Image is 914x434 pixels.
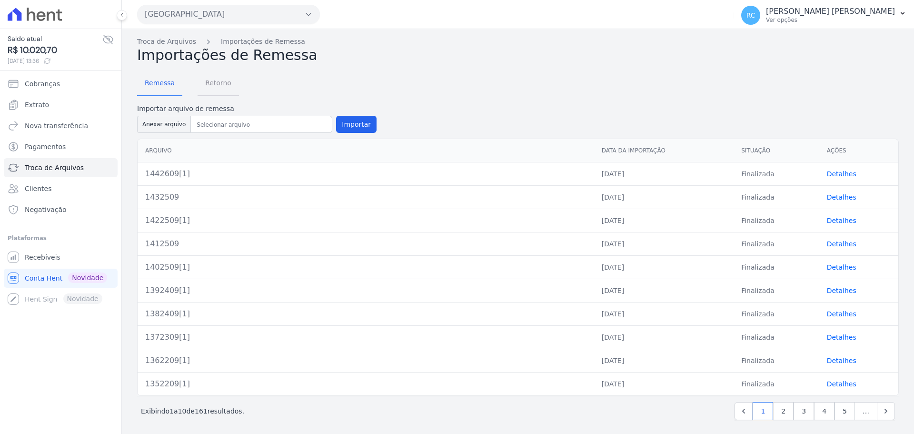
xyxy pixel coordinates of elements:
a: 3 [794,402,814,420]
div: Plataformas [8,232,114,244]
span: Pagamentos [25,142,66,151]
span: Remessa [139,73,180,92]
td: [DATE] [594,185,734,209]
button: Anexar arquivo [137,116,191,133]
a: 4 [814,402,835,420]
a: Detalhes [827,193,856,201]
div: 1362209[1] [145,355,586,366]
span: 161 [195,407,208,415]
td: Finalizada [734,279,819,302]
span: Retorno [199,73,237,92]
a: Detalhes [827,287,856,294]
a: Detalhes [827,333,856,341]
td: Finalizada [734,372,819,395]
a: Clientes [4,179,118,198]
a: Negativação [4,200,118,219]
a: Cobranças [4,74,118,93]
div: 1392409[1] [145,285,586,296]
a: Pagamentos [4,137,118,156]
a: Nova transferência [4,116,118,135]
a: 5 [835,402,855,420]
span: R$ 10.020,70 [8,44,102,57]
span: Recebíveis [25,252,60,262]
span: Nova transferência [25,121,88,131]
label: Importar arquivo de remessa [137,104,377,114]
a: Detalhes [827,357,856,364]
td: Finalizada [734,162,819,185]
div: 1432509 [145,192,586,203]
td: [DATE] [594,209,734,232]
span: RC [746,12,755,19]
span: 10 [178,407,187,415]
a: Retorno [198,71,239,96]
th: Ações [819,139,898,162]
td: [DATE] [594,372,734,395]
th: Arquivo [138,139,594,162]
td: [DATE] [594,325,734,349]
td: Finalizada [734,325,819,349]
td: Finalizada [734,302,819,325]
td: [DATE] [594,302,734,325]
th: Data da Importação [594,139,734,162]
td: [DATE] [594,279,734,302]
button: Importar [336,116,377,133]
div: 1442609[1] [145,168,586,180]
button: [GEOGRAPHIC_DATA] [137,5,320,24]
span: … [854,402,877,420]
td: [DATE] [594,232,734,255]
a: 2 [773,402,794,420]
span: Saldo atual [8,34,102,44]
a: Previous [735,402,753,420]
a: Detalhes [827,217,856,224]
span: Negativação [25,205,67,214]
a: 1 [753,402,773,420]
td: Finalizada [734,185,819,209]
a: Next [877,402,895,420]
a: Detalhes [827,240,856,248]
a: Recebíveis [4,248,118,267]
span: Cobranças [25,79,60,89]
a: Detalhes [827,263,856,271]
a: Remessa [137,71,182,96]
a: Detalhes [827,310,856,318]
div: 1412509 [145,238,586,250]
p: Ver opções [766,16,895,24]
td: Finalizada [734,349,819,372]
button: RC [PERSON_NAME] [PERSON_NAME] Ver opções [734,2,914,29]
td: Finalizada [734,232,819,255]
div: 1422509[1] [145,215,586,226]
nav: Sidebar [8,74,114,309]
p: [PERSON_NAME] [PERSON_NAME] [766,7,895,16]
span: Extrato [25,100,49,110]
h2: Importações de Remessa [137,47,899,64]
a: Detalhes [827,380,856,388]
td: [DATE] [594,349,734,372]
a: Troca de Arquivos [4,158,118,177]
td: Finalizada [734,255,819,279]
td: Finalizada [734,209,819,232]
th: Situação [734,139,819,162]
span: Troca de Arquivos [25,163,84,172]
a: Troca de Arquivos [137,37,196,47]
td: [DATE] [594,255,734,279]
span: 1 [169,407,174,415]
span: Novidade [68,273,107,283]
input: Selecionar arquivo [193,119,330,131]
a: Importações de Remessa [221,37,305,47]
span: [DATE] 13:36 [8,57,102,65]
p: Exibindo a de resultados. [141,406,244,416]
div: 1352209[1] [145,378,586,390]
a: Conta Hent Novidade [4,269,118,288]
nav: Breadcrumb [137,37,899,47]
span: Clientes [25,184,51,193]
div: 1382409[1] [145,308,586,320]
span: Conta Hent [25,273,62,283]
div: 1372309[1] [145,332,586,343]
div: 1402509[1] [145,262,586,273]
td: [DATE] [594,162,734,185]
a: Extrato [4,95,118,114]
a: Detalhes [827,170,856,178]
